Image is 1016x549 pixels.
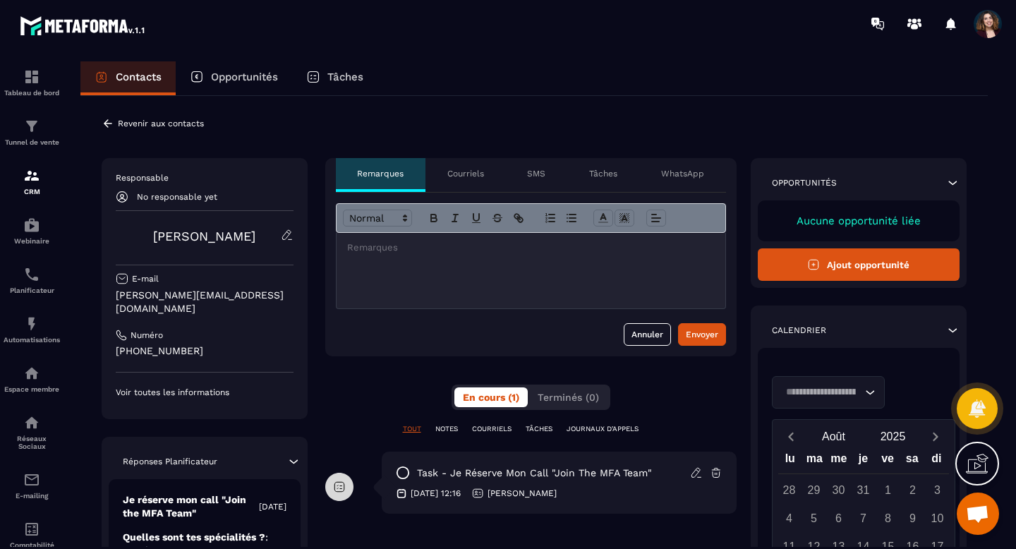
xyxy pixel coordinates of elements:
div: 10 [925,506,950,531]
div: me [827,449,852,473]
a: Opportunités [176,61,292,95]
a: automationsautomationsWebinaire [4,206,60,255]
p: Planificateur [4,286,60,294]
button: Next month [923,427,949,446]
button: Terminés (0) [529,387,607,407]
div: 7 [851,506,876,531]
p: NOTES [435,424,458,434]
p: Webinaire [4,237,60,245]
p: Tunnel de vente [4,138,60,146]
div: 2 [900,478,925,502]
p: COURRIELS [472,424,512,434]
div: 3 [925,478,950,502]
img: social-network [23,414,40,431]
button: Ajout opportunité [758,248,960,281]
p: [DATE] 12:16 [411,488,461,499]
a: automationsautomationsAutomatisations [4,305,60,354]
span: En cours (1) [463,392,519,403]
div: 5 [802,506,826,531]
a: formationformationTableau de bord [4,58,60,107]
p: Espace membre [4,385,60,393]
a: [PERSON_NAME] [153,229,255,243]
img: formation [23,68,40,85]
p: Courriels [447,168,484,179]
div: 4 [777,506,802,531]
a: emailemailE-mailing [4,461,60,510]
span: Terminés (0) [538,392,599,403]
button: Open years overlay [864,424,923,449]
a: automationsautomationsEspace membre [4,354,60,404]
button: Annuler [624,323,671,346]
button: En cours (1) [454,387,528,407]
p: Numéro [131,330,163,341]
div: 30 [826,478,851,502]
img: formation [23,118,40,135]
p: Tâches [589,168,617,179]
a: formationformationTunnel de vente [4,107,60,157]
p: Réponses Planificateur [123,456,217,467]
p: Tâches [327,71,363,83]
p: E-mail [132,273,159,284]
p: [PERSON_NAME][EMAIL_ADDRESS][DOMAIN_NAME] [116,289,294,315]
p: Voir toutes les informations [116,387,294,398]
p: E-mailing [4,492,60,500]
div: 8 [876,506,900,531]
p: SMS [527,168,545,179]
div: 28 [777,478,802,502]
a: Tâches [292,61,377,95]
div: ve [876,449,900,473]
div: Search for option [772,376,885,409]
p: task - Je réserve mon call "Join the MFA Team" [417,466,652,480]
p: Calendrier [772,325,826,336]
img: automations [23,217,40,234]
p: TOUT [403,424,421,434]
div: 31 [851,478,876,502]
img: logo [20,13,147,38]
div: 1 [876,478,900,502]
a: Contacts [80,61,176,95]
p: TÂCHES [526,424,552,434]
div: 6 [826,506,851,531]
input: Search for option [781,385,861,400]
img: email [23,471,40,488]
a: Ouvrir le chat [957,493,999,535]
button: Envoyer [678,323,726,346]
img: automations [23,365,40,382]
p: [PHONE_NUMBER] [116,344,294,358]
p: Je réserve mon call "Join the MFA Team" [123,493,259,520]
p: Opportunités [772,177,837,188]
p: Comptabilité [4,541,60,549]
p: No responsable yet [137,192,217,202]
div: Envoyer [686,327,718,342]
div: di [924,449,949,473]
div: je [851,449,876,473]
p: Automatisations [4,336,60,344]
p: Tableau de bord [4,89,60,97]
p: CRM [4,188,60,195]
img: scheduler [23,266,40,283]
p: [PERSON_NAME] [488,488,557,499]
p: Aucune opportunité liée [772,215,946,227]
div: 29 [802,478,826,502]
a: schedulerschedulerPlanificateur [4,255,60,305]
p: [DATE] [259,501,286,512]
div: sa [900,449,924,473]
p: Opportunités [211,71,278,83]
button: Open months overlay [804,424,864,449]
a: social-networksocial-networkRéseaux Sociaux [4,404,60,461]
div: lu [778,449,802,473]
img: accountant [23,521,40,538]
a: formationformationCRM [4,157,60,206]
button: Previous month [778,427,804,446]
p: Réseaux Sociaux [4,435,60,450]
p: WhatsApp [661,168,704,179]
p: Revenir aux contacts [118,119,204,128]
p: JOURNAUX D'APPELS [567,424,639,434]
img: formation [23,167,40,184]
p: Responsable [116,172,294,183]
img: automations [23,315,40,332]
p: Contacts [116,71,162,83]
div: 9 [900,506,925,531]
div: ma [802,449,827,473]
p: Remarques [357,168,404,179]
